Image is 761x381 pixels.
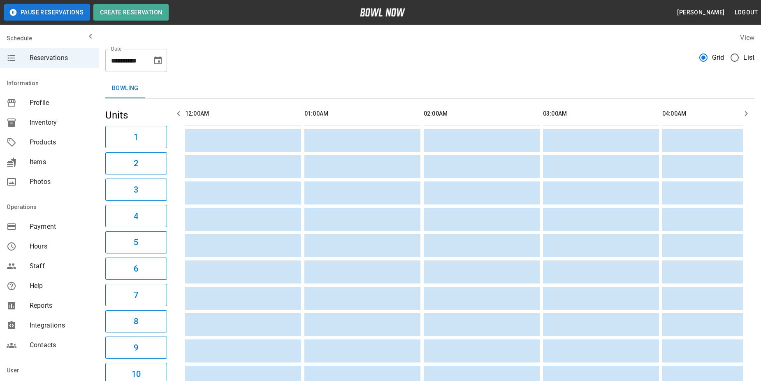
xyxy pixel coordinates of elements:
[105,337,167,359] button: 9
[134,262,138,275] h6: 6
[30,222,92,232] span: Payment
[105,79,754,98] div: inventory tabs
[30,321,92,330] span: Integrations
[134,130,138,144] h6: 1
[134,236,138,249] h6: 5
[360,8,405,16] img: logo
[105,231,167,253] button: 5
[4,4,90,21] button: Pause Reservations
[30,98,92,108] span: Profile
[105,152,167,174] button: 2
[105,284,167,306] button: 7
[30,137,92,147] span: Products
[674,5,728,20] button: [PERSON_NAME]
[105,310,167,332] button: 8
[132,367,141,381] h6: 10
[743,53,754,63] span: List
[30,340,92,350] span: Contacts
[105,126,167,148] button: 1
[712,53,724,63] span: Grid
[134,209,138,223] h6: 4
[134,341,138,354] h6: 9
[105,109,167,122] h5: Units
[543,102,659,125] th: 03:00AM
[93,4,169,21] button: Create Reservation
[30,53,92,63] span: Reservations
[30,242,92,251] span: Hours
[105,258,167,280] button: 6
[424,102,540,125] th: 02:00AM
[134,288,138,302] h6: 7
[30,157,92,167] span: Items
[30,301,92,311] span: Reports
[304,102,420,125] th: 01:00AM
[30,261,92,271] span: Staff
[185,102,301,125] th: 12:00AM
[105,205,167,227] button: 4
[731,5,761,20] button: Logout
[134,183,138,196] h6: 3
[134,157,138,170] h6: 2
[150,52,166,69] button: Choose date, selected date is Sep 25, 2025
[740,34,754,42] label: View
[30,118,92,128] span: Inventory
[105,79,145,98] button: Bowling
[134,315,138,328] h6: 8
[30,281,92,291] span: Help
[30,177,92,187] span: Photos
[105,179,167,201] button: 3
